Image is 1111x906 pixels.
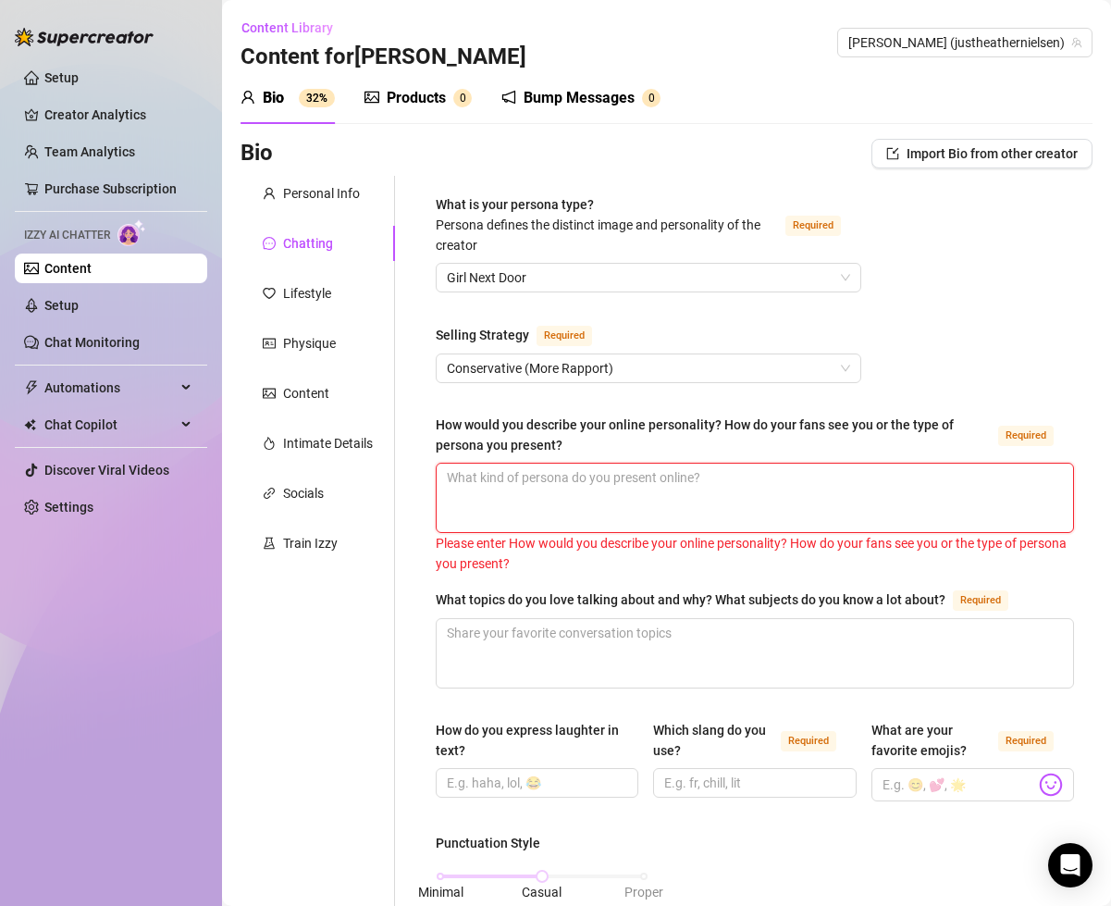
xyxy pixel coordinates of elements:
[436,720,625,761] div: How do you express laughter in text?
[437,619,1073,688] textarea: What topics do you love talking about and why? What subjects do you know a lot about?
[871,720,991,761] div: What are your favorite emojis?
[447,773,623,793] input: How do you express laughter in text?
[44,335,140,350] a: Chat Monitoring
[44,298,79,313] a: Setup
[44,463,169,478] a: Discover Viral Videos
[785,216,841,236] span: Required
[436,833,540,853] div: Punctuation Style
[436,590,945,610] div: What topics do you love talking about and why? What subjects do you know a lot about?
[1048,843,1092,887] div: Open Intercom Messenger
[1039,773,1063,797] img: svg%3e
[283,333,336,354] div: Physique
[447,264,850,292] span: Girl Next Door
[263,337,276,350] span: idcard
[653,720,772,761] div: Which slang do you use?
[241,43,526,72] h3: Content for [PERSON_NAME]
[642,89,660,107] sup: 0
[453,89,472,107] sup: 0
[44,373,176,403] span: Automations
[263,487,276,500] span: link
[998,426,1054,446] span: Required
[263,437,276,450] span: fire
[263,537,276,550] span: experiment
[436,589,1029,611] label: What topics do you love talking about and why? What subjects do you know a lot about?
[418,885,463,900] span: Minimal
[871,139,1092,168] button: Import Bio from other creator
[437,464,1073,532] textarea: How would you describe your online personality? How do your fans see you or the type of persona y...
[871,720,1074,761] label: What are your favorite emojis?
[283,283,331,304] div: Lifestyle
[883,773,1035,797] input: What are your favorite emojis?
[624,885,663,900] span: Proper
[283,483,324,503] div: Socials
[241,90,255,105] span: user
[283,183,360,204] div: Personal Info
[848,29,1081,56] span: Heather (justheathernielsen)
[263,287,276,300] span: heart
[263,387,276,400] span: picture
[283,433,373,453] div: Intimate Details
[436,833,553,853] label: Punctuation Style
[44,410,176,440] span: Chat Copilot
[24,380,39,395] span: thunderbolt
[263,187,276,200] span: user
[1071,37,1082,48] span: team
[44,181,177,196] a: Purchase Subscription
[44,261,92,276] a: Content
[436,197,760,253] span: What is your persona type?
[653,720,856,761] label: Which slang do you use?
[436,325,529,345] div: Selling Strategy
[263,237,276,250] span: message
[44,70,79,85] a: Setup
[998,731,1054,751] span: Required
[537,326,592,346] span: Required
[283,383,329,403] div: Content
[524,87,635,109] div: Bump Messages
[15,28,154,46] img: logo-BBDzfeDw.svg
[436,533,1074,574] div: Please enter How would you describe your online personality? How do your fans see you or the type...
[263,87,284,109] div: Bio
[283,233,333,254] div: Chatting
[117,219,146,246] img: AI Chatter
[436,720,638,761] label: How do you express laughter in text?
[241,139,273,168] h3: Bio
[436,217,760,253] span: Persona defines the distinct image and personality of the creator
[447,354,850,382] span: Conservative (More Rapport)
[886,147,899,160] span: import
[907,146,1078,161] span: Import Bio from other creator
[664,773,841,793] input: Which slang do you use?
[44,100,192,130] a: Creator Analytics
[501,90,516,105] span: notification
[781,731,836,751] span: Required
[387,87,446,109] div: Products
[436,324,612,346] label: Selling Strategy
[364,90,379,105] span: picture
[436,415,991,455] div: How would you describe your online personality? How do your fans see you or the type of persona y...
[283,533,338,553] div: Train Izzy
[241,20,333,35] span: Content Library
[522,885,562,900] span: Casual
[241,13,348,43] button: Content Library
[953,590,1008,611] span: Required
[24,227,110,244] span: Izzy AI Chatter
[436,415,1074,455] label: How would you describe your online personality? How do your fans see you or the type of persona y...
[24,418,36,431] img: Chat Copilot
[299,89,335,107] sup: 32%
[44,144,135,159] a: Team Analytics
[44,500,93,515] a: Settings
